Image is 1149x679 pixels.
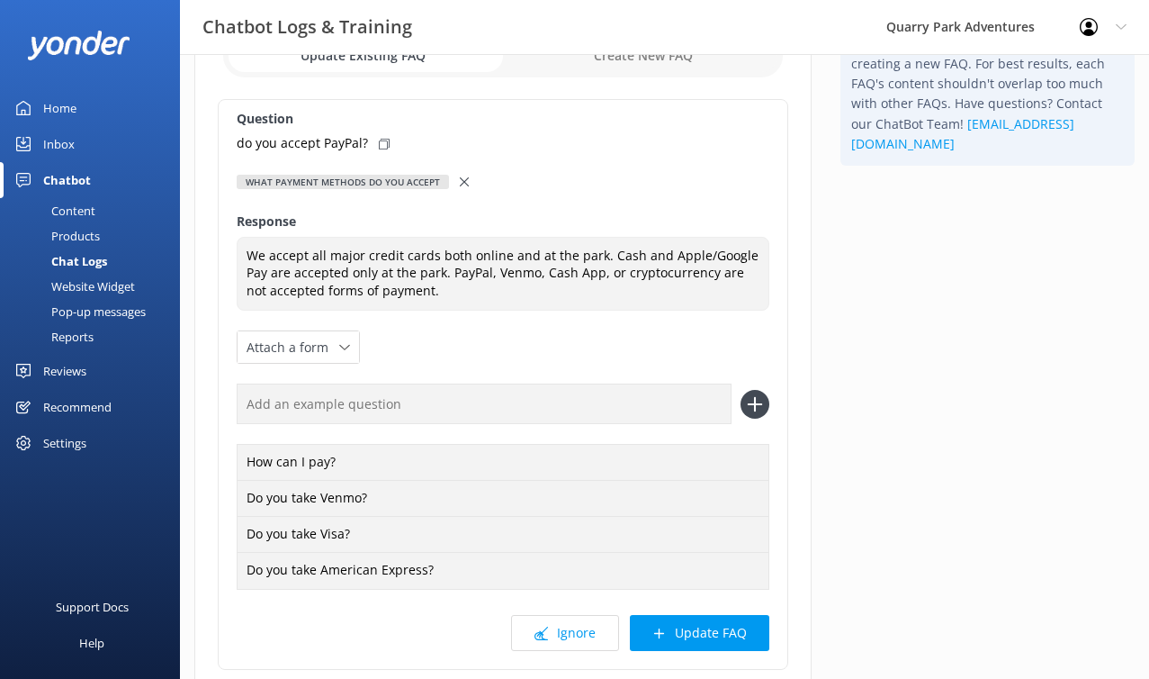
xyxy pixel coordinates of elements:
div: Do you take American Express? [237,552,769,590]
div: Reports [11,324,94,349]
div: How can I pay? [237,444,769,482]
a: Products [11,223,180,249]
div: Support Docs [56,589,129,625]
h3: Chatbot Logs & Training [202,13,412,41]
a: Content [11,198,180,223]
div: Inbox [43,126,75,162]
div: Website Widget [11,274,135,299]
div: Do you take Visa? [237,516,769,554]
div: Help [79,625,104,661]
label: Question [237,109,769,129]
div: Reviews [43,353,86,389]
label: Response [237,212,769,231]
img: yonder-white-logo.png [27,31,130,60]
a: Chat Logs [11,249,180,274]
a: Website Widget [11,274,180,299]
div: Recommend [43,389,112,425]
div: Products [11,223,100,249]
textarea: We accept all major credit cards both online and at the park. Cash and Apple/Google Pay are accep... [237,237,769,312]
a: Reports [11,324,180,349]
button: Ignore [511,615,619,651]
button: Update FAQ [630,615,769,651]
span: Attach a form [247,338,339,358]
div: What payment methods do you accept [237,175,449,189]
div: Chat Logs [11,249,107,274]
a: Pop-up messages [11,299,180,324]
div: Do you take Venmo? [237,480,769,518]
div: Content [11,198,95,223]
div: Pop-up messages [11,299,146,324]
div: Settings [43,425,86,461]
div: Chatbot [43,162,91,198]
div: Home [43,90,76,126]
p: do you accept PayPal? [237,133,368,153]
input: Add an example question [237,384,732,424]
